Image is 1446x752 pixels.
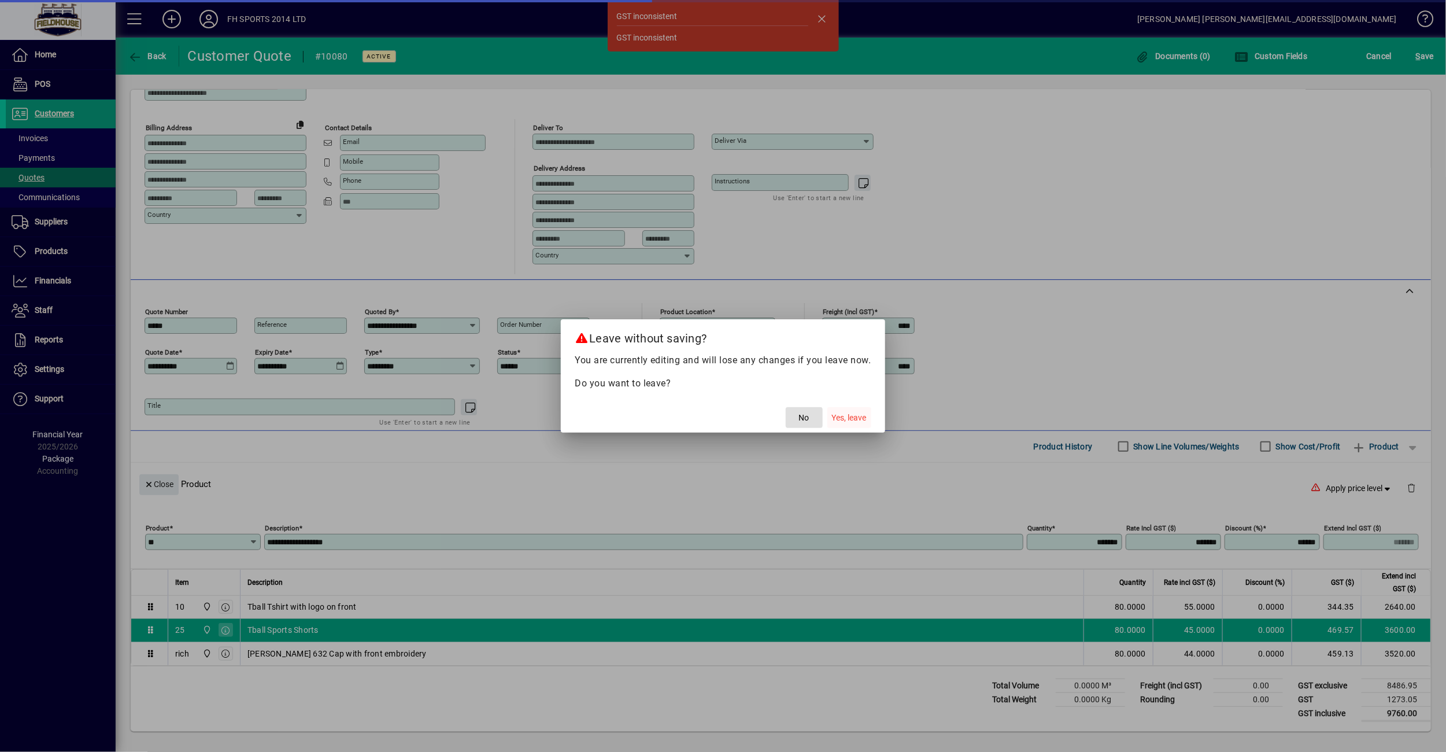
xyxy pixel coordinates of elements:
[575,377,871,390] p: Do you want to leave?
[827,407,871,428] button: Yes, leave
[786,407,823,428] button: No
[561,319,885,353] h2: Leave without saving?
[799,412,809,424] span: No
[575,353,871,367] p: You are currently editing and will lose any changes if you leave now.
[832,412,867,424] span: Yes, leave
